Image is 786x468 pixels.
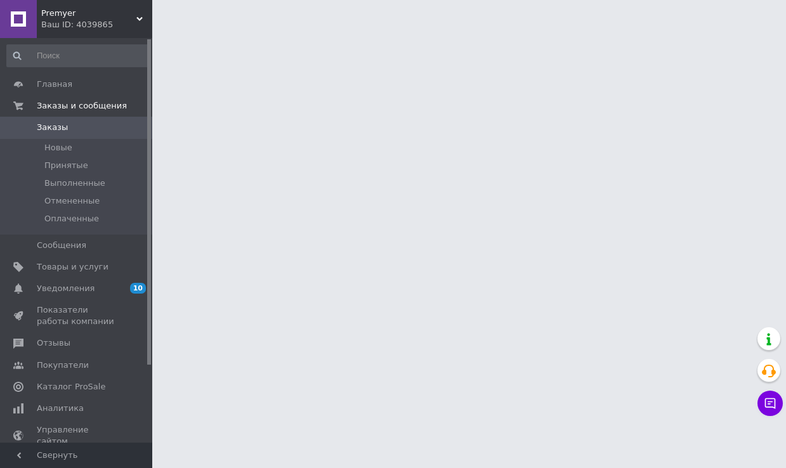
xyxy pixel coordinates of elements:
span: Сообщения [37,240,86,251]
input: Поиск [6,44,150,67]
div: Ваш ID: 4039865 [41,19,152,30]
span: Уведомления [37,283,95,294]
span: 10 [130,283,146,294]
span: Управление сайтом [37,424,117,447]
span: Новые [44,142,72,153]
span: Оплаченные [44,213,99,224]
span: Premyer [41,8,136,19]
span: Отмененные [44,195,100,207]
span: Каталог ProSale [37,381,105,393]
span: Товары и услуги [37,261,108,273]
span: Выполненные [44,178,105,189]
span: Принятые [44,160,88,171]
span: Аналитика [37,403,84,414]
button: Чат с покупателем [757,391,783,416]
span: Показатели работы компании [37,304,117,327]
span: Заказы и сообщения [37,100,127,112]
span: Покупатели [37,360,89,371]
span: Заказы [37,122,68,133]
span: Главная [37,79,72,90]
span: Отзывы [37,337,70,349]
